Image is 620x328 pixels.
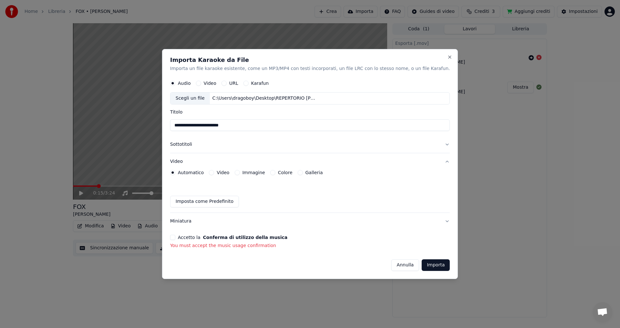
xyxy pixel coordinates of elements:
button: Miniatura [170,213,450,230]
label: Video [217,170,229,175]
button: Importa [422,259,450,271]
label: Audio [178,81,191,86]
label: Accetto la [178,235,287,240]
p: You must accept the music usage confirmation [170,243,450,249]
label: Automatico [178,170,204,175]
div: C:\Users\dragoboy\Desktop\REPERTORIO [PERSON_NAME]\1-GIRO\2-POLCA VIDEO CON TESTO\02-POLKA MIX L'... [210,95,320,102]
button: Annulla [391,259,419,271]
label: Galleria [305,170,323,175]
label: Immagine [242,170,265,175]
button: Sottotitoli [170,136,450,153]
label: Colore [278,170,293,175]
label: Karafun [251,81,269,86]
button: Imposta come Predefinito [170,196,239,207]
h2: Importa Karaoke da File [170,57,450,63]
div: Scegli un file [170,93,210,104]
p: Importa un file karaoke esistente, come un MP3/MP4 con testi incorporati, un file LRC con lo stes... [170,65,450,72]
label: Titolo [170,110,450,114]
div: Video [170,170,450,213]
label: URL [229,81,238,86]
label: Video [204,81,216,86]
button: Video [170,154,450,170]
button: Accetto la [203,235,288,240]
